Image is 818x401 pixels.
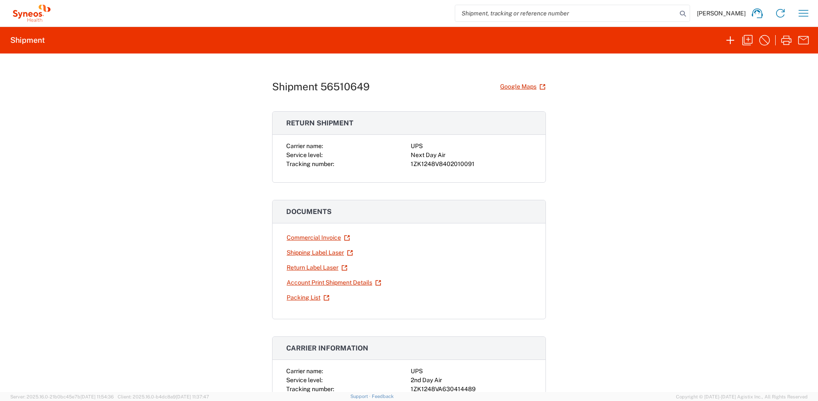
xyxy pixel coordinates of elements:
span: Tracking number: [286,160,334,167]
span: Carrier information [286,344,368,352]
span: Service level: [286,377,323,383]
span: Tracking number: [286,386,334,392]
span: [DATE] 11:54:36 [80,394,114,399]
span: [DATE] 11:37:47 [176,394,209,399]
h1: Shipment 56510649 [272,80,370,93]
a: Packing List [286,290,330,305]
h2: Shipment [10,35,45,45]
span: Carrier name: [286,368,323,374]
div: UPS [411,142,532,151]
span: Return shipment [286,119,353,127]
a: Feedback [372,394,394,399]
div: Next Day Air [411,151,532,160]
div: UPS [411,367,532,376]
div: 2nd Day Air [411,376,532,385]
input: Shipment, tracking or reference number [455,5,677,21]
a: Google Maps [500,79,546,94]
div: 1ZK1248V8402010091 [411,160,532,169]
a: Shipping Label Laser [286,245,353,260]
a: Support [350,394,372,399]
span: Carrier name: [286,143,323,149]
a: Return Label Laser [286,260,348,275]
a: Account Print Shipment Details [286,275,382,290]
span: Server: 2025.16.0-21b0bc45e7b [10,394,114,399]
span: Documents [286,208,332,216]
span: [PERSON_NAME] [697,9,746,17]
div: 1ZK1248VA630414489 [411,385,532,394]
span: Client: 2025.16.0-b4dc8a9 [118,394,209,399]
span: Copyright © [DATE]-[DATE] Agistix Inc., All Rights Reserved [676,393,808,401]
span: Service level: [286,151,323,158]
a: Commercial Invoice [286,230,350,245]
